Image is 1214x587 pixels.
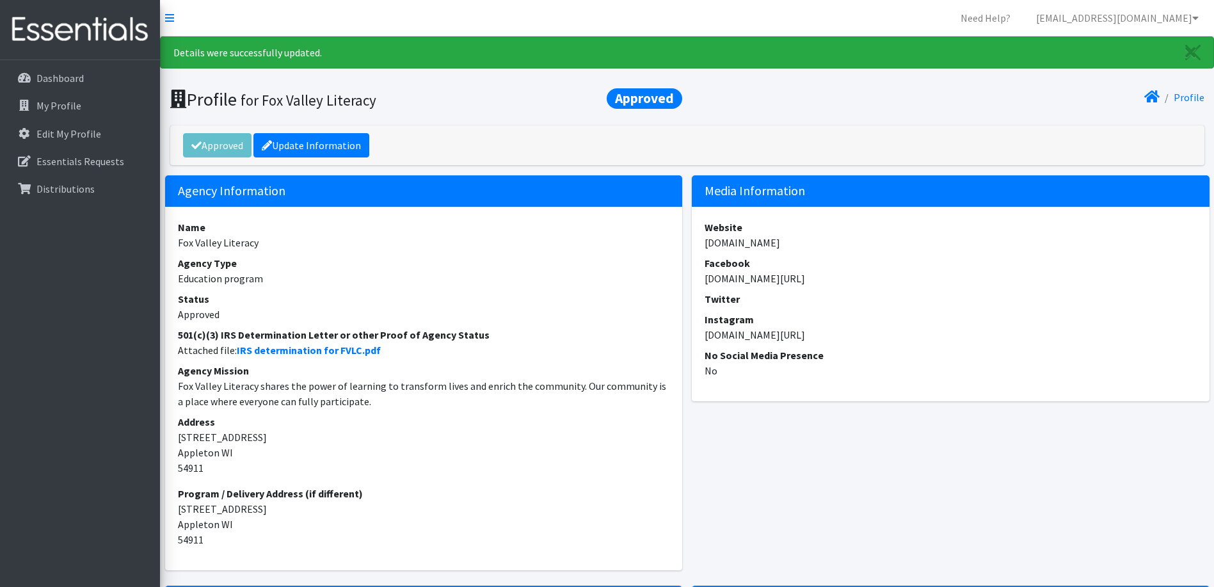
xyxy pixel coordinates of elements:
[36,127,101,140] p: Edit My Profile
[36,72,84,84] p: Dashboard
[241,91,376,109] small: for Fox Valley Literacy
[160,36,1214,68] div: Details were successfully updated.
[5,65,155,91] a: Dashboard
[178,235,670,250] dd: Fox Valley Literacy
[178,342,670,358] dd: Attached file:
[1172,37,1213,68] a: Close
[178,487,363,500] strong: Program / Delivery Address (if different)
[178,220,670,235] dt: Name
[253,133,369,157] a: Update Information
[178,307,670,322] dd: Approved
[5,121,155,147] a: Edit My Profile
[5,149,155,174] a: Essentials Requests
[36,99,81,112] p: My Profile
[607,88,682,109] span: Approved
[705,348,1197,363] dt: No Social Media Presence
[170,88,683,111] h1: Profile
[5,176,155,202] a: Distributions
[5,8,155,51] img: HumanEssentials
[178,414,670,476] address: [STREET_ADDRESS] Appleton WI 54911
[705,291,1197,307] dt: Twitter
[705,327,1197,342] dd: [DOMAIN_NAME][URL]
[705,235,1197,250] dd: [DOMAIN_NAME]
[178,378,670,409] dd: Fox Valley Literacy shares the power of learning to transform lives and enrich the community. Our...
[178,486,670,547] address: [STREET_ADDRESS] Appleton WI 54911
[178,291,670,307] dt: Status
[1026,5,1209,31] a: [EMAIL_ADDRESS][DOMAIN_NAME]
[705,271,1197,286] dd: [DOMAIN_NAME][URL]
[705,220,1197,235] dt: Website
[178,415,215,428] strong: Address
[178,271,670,286] dd: Education program
[705,363,1197,378] dd: No
[165,175,683,207] h5: Agency Information
[178,255,670,271] dt: Agency Type
[178,363,670,378] dt: Agency Mission
[692,175,1210,207] h5: Media Information
[950,5,1021,31] a: Need Help?
[1174,91,1204,104] a: Profile
[36,155,124,168] p: Essentials Requests
[5,93,155,118] a: My Profile
[36,182,95,195] p: Distributions
[705,312,1197,327] dt: Instagram
[237,344,381,357] a: IRS determination for FVLC.pdf
[705,255,1197,271] dt: Facebook
[178,327,670,342] dt: 501(c)(3) IRS Determination Letter or other Proof of Agency Status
